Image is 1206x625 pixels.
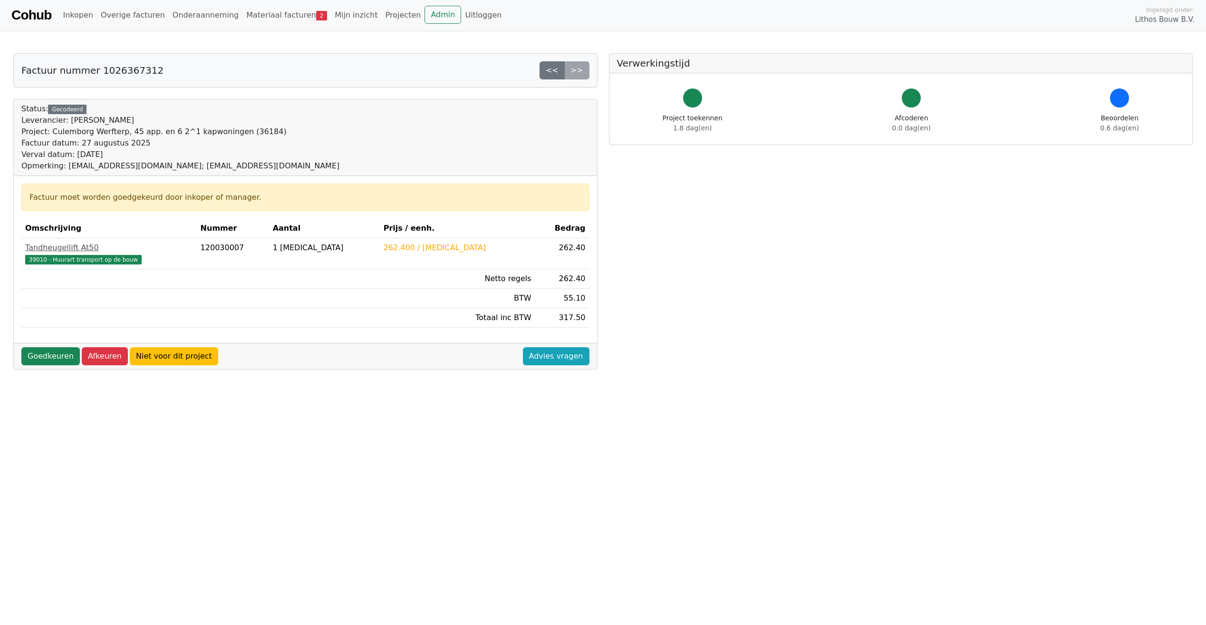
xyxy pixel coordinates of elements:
[11,4,51,27] a: Cohub
[21,347,80,365] a: Goedkeuren
[617,58,1185,69] h5: Verwerkingstijd
[21,160,339,172] div: Opmerking: [EMAIL_ADDRESS][DOMAIN_NAME]; [EMAIL_ADDRESS][DOMAIN_NAME]
[82,347,128,365] a: Afkeuren
[535,219,589,238] th: Bedrag
[21,219,197,238] th: Omschrijving
[425,6,461,24] a: Admin
[380,289,535,308] td: BTW
[273,242,376,254] div: 1 [MEDICAL_DATA]
[380,308,535,328] td: Totaal inc BTW
[21,149,339,160] div: Verval datum: [DATE]
[269,219,380,238] th: Aantal
[461,6,505,25] a: Uitloggen
[535,269,589,289] td: 262.40
[535,238,589,269] td: 262.40
[25,242,193,254] div: Tandheugellift At50
[1100,113,1139,133] div: Beoordelen
[673,124,712,132] span: 1.8 dag(en)
[97,6,169,25] a: Overige facturen
[663,113,723,133] div: Project toekennen
[25,242,193,265] a: Tandheugellift At5039010 - Huurart transport op de bouw
[21,103,339,172] div: Status:
[21,65,164,76] h5: Factuur nummer 1026367312
[21,137,339,149] div: Factuur datum: 27 augustus 2025
[331,6,382,25] a: Mijn inzicht
[316,11,327,20] span: 2
[59,6,96,25] a: Inkopen
[21,115,339,126] div: Leverancier: [PERSON_NAME]
[380,219,535,238] th: Prijs / eenh.
[892,124,931,132] span: 0.0 dag(en)
[1100,124,1139,132] span: 0.6 dag(en)
[25,255,142,264] span: 39010 - Huurart transport op de bouw
[1135,14,1195,25] span: Lithos Bouw B.V.
[169,6,242,25] a: Onderaanneming
[48,105,87,114] div: Gecodeerd
[1146,5,1195,14] span: Ingelogd onder:
[382,6,425,25] a: Projecten
[535,289,589,308] td: 55.10
[384,242,531,254] div: 262.400 / [MEDICAL_DATA]
[29,192,581,203] div: Factuur moet worden goedgekeurd door inkoper of manager.
[380,269,535,289] td: Netto regels
[197,238,269,269] td: 120030007
[535,308,589,328] td: 317.50
[242,6,331,25] a: Materiaal facturen2
[197,219,269,238] th: Nummer
[892,113,931,133] div: Afcoderen
[523,347,589,365] a: Advies vragen
[540,61,565,79] a: <<
[21,126,339,137] div: Project: Culemborg Werfterp, 45 app. en 6 2^1 kapwoningen (36184)
[130,347,218,365] a: Niet voor dit project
